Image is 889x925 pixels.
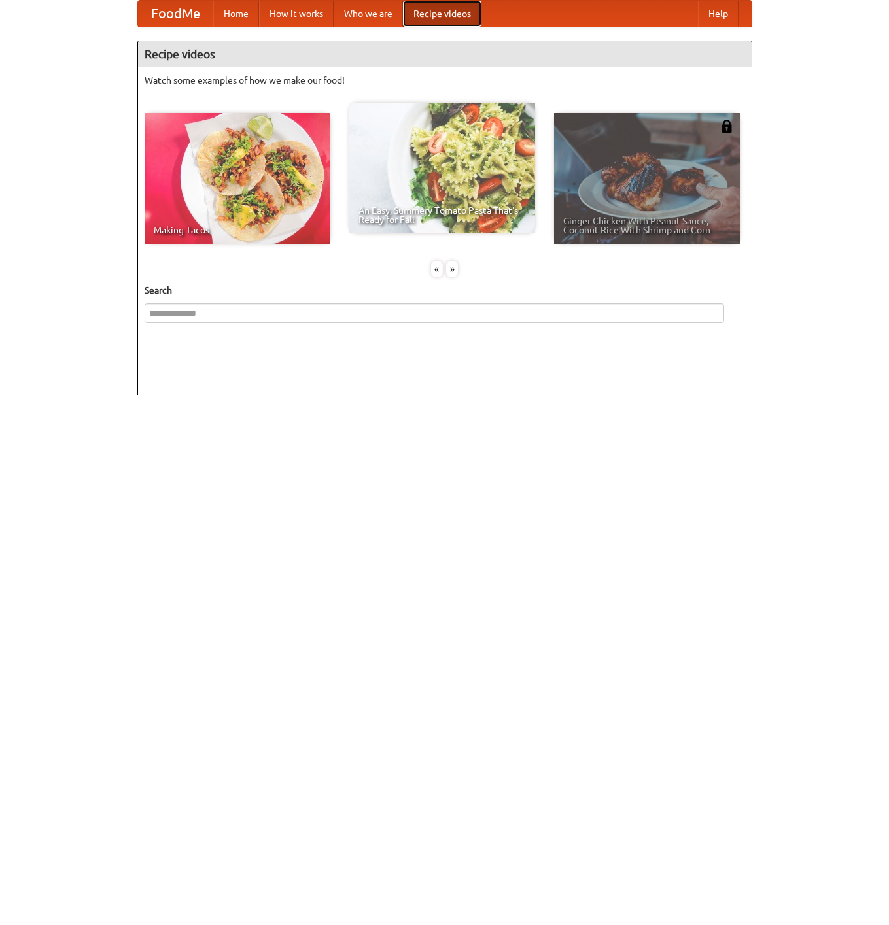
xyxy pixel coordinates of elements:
p: Watch some examples of how we make our food! [145,74,745,87]
a: FoodMe [138,1,213,27]
h4: Recipe videos [138,41,752,67]
img: 483408.png [720,120,733,133]
a: Making Tacos [145,113,330,244]
a: Help [698,1,739,27]
span: An Easy, Summery Tomato Pasta That's Ready for Fall [358,206,526,224]
div: » [446,261,458,277]
a: Home [213,1,259,27]
span: Making Tacos [154,226,321,235]
div: « [431,261,443,277]
a: An Easy, Summery Tomato Pasta That's Ready for Fall [349,103,535,233]
a: Recipe videos [403,1,481,27]
a: Who we are [334,1,403,27]
a: How it works [259,1,334,27]
h5: Search [145,284,745,297]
